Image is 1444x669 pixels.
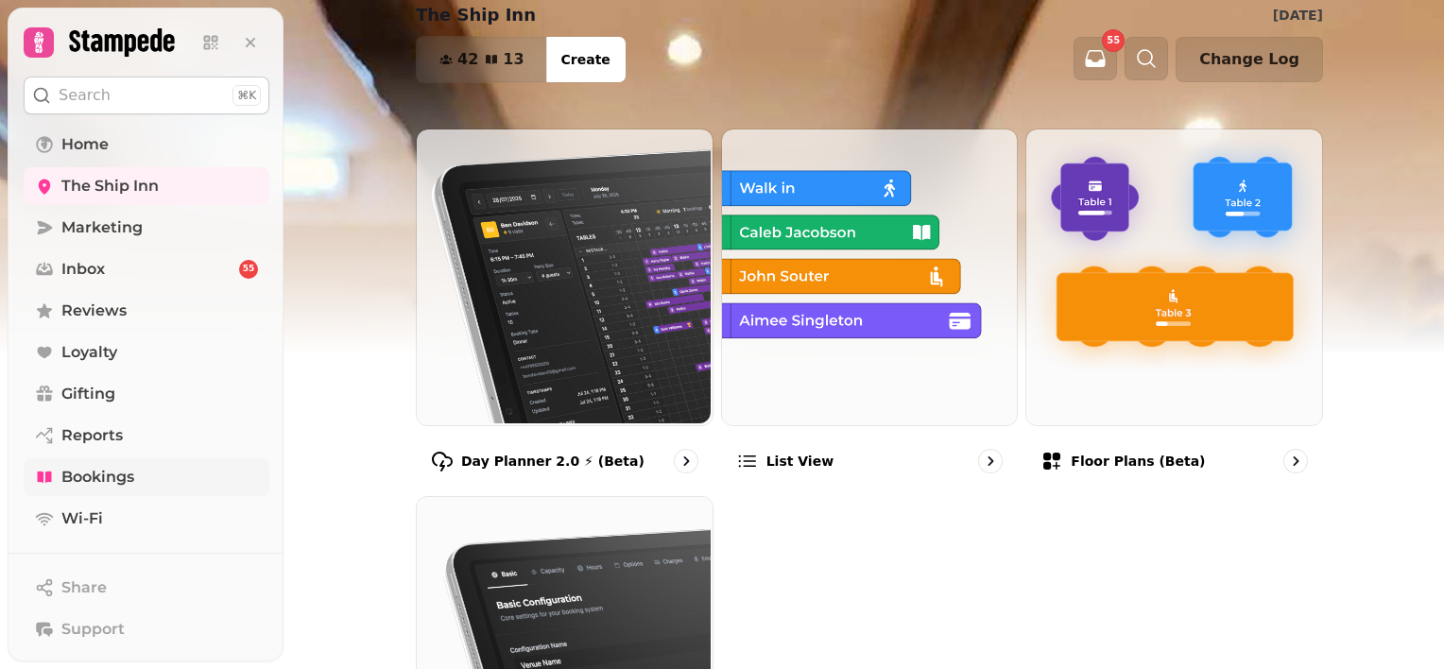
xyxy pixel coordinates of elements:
span: 42 [457,52,478,67]
span: Loyalty [61,341,117,364]
img: Floor Plans (beta) [1024,128,1320,423]
span: Reports [61,424,123,447]
button: 4213 [417,37,547,82]
span: Reviews [61,300,127,322]
button: Share [24,569,269,607]
p: Floor Plans (beta) [1071,452,1205,471]
a: Reports [24,417,269,455]
svg: go to [1286,452,1305,471]
svg: go to [981,452,1000,471]
img: List view [720,128,1016,423]
a: Gifting [24,375,269,413]
p: Search [59,84,111,107]
span: Marketing [61,216,143,239]
button: Change Log [1176,37,1323,82]
a: Marketing [24,209,269,247]
a: Bookings [24,458,269,496]
a: Reviews [24,292,269,330]
p: Day Planner 2.0 ⚡ (Beta) [461,452,645,471]
span: Gifting [61,383,115,405]
p: [DATE] [1273,6,1323,25]
span: Bookings [61,466,134,489]
img: Day Planner 2.0 ⚡ (Beta) [415,128,711,423]
svg: go to [677,452,696,471]
p: The Ship Inn [416,2,536,28]
button: Search⌘K [24,77,269,114]
button: Support [24,610,269,648]
div: ⌘K [232,85,261,106]
span: Create [561,53,610,66]
span: Home [61,133,109,156]
span: 55 [1107,36,1120,45]
a: The Ship Inn [24,167,269,205]
a: Inbox55 [24,250,269,288]
span: Support [61,618,125,641]
span: Wi-Fi [61,507,103,530]
a: Home [24,126,269,163]
span: Inbox [61,258,105,281]
span: Share [61,576,107,599]
p: List view [766,452,834,471]
button: Create [546,37,626,82]
span: Change Log [1199,52,1299,67]
a: Wi-Fi [24,500,269,538]
a: Floor Plans (beta)Floor Plans (beta) [1025,129,1323,489]
a: Loyalty [24,334,269,371]
span: 55 [243,263,255,276]
a: List viewList view [721,129,1019,489]
span: The Ship Inn [61,175,159,197]
a: Day Planner 2.0 ⚡ (Beta)Day Planner 2.0 ⚡ (Beta) [416,129,713,489]
span: 13 [503,52,524,67]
